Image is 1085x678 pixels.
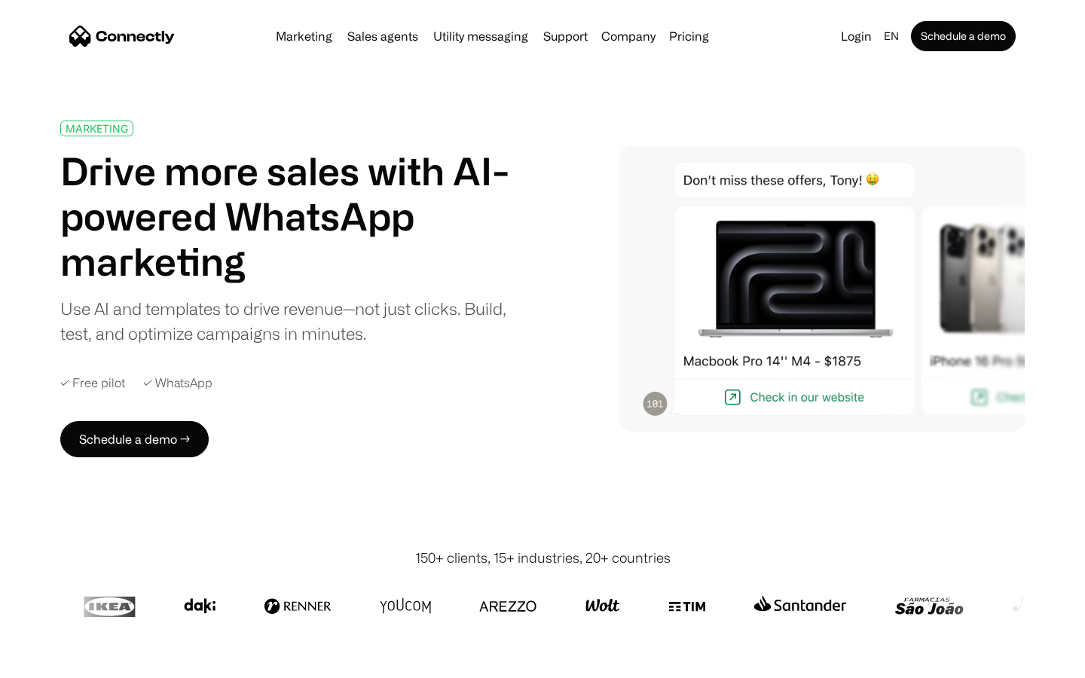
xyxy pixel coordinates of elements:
[69,25,175,47] a: home
[427,30,534,42] a: Utility messaging
[270,30,338,42] a: Marketing
[60,296,526,346] div: Use AI and templates to drive revenue—not just clicks. Build, test, and optimize campaigns in min...
[143,376,212,390] div: ✓ WhatsApp
[60,148,526,284] h1: Drive more sales with AI-powered WhatsApp marketing
[537,30,594,42] a: Support
[415,548,671,568] div: 150+ clients, 15+ industries, 20+ countries
[60,421,209,457] a: Schedule a demo →
[884,26,899,47] div: en
[835,26,878,47] a: Login
[911,21,1016,51] a: Schedule a demo
[15,650,90,673] aside: Language selected: English
[878,26,908,47] div: en
[30,652,90,673] ul: Language list
[601,26,656,47] div: Company
[663,30,715,42] a: Pricing
[597,26,660,47] div: Company
[66,123,128,134] div: MARKETING
[60,376,125,390] div: ✓ Free pilot
[341,30,424,42] a: Sales agents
